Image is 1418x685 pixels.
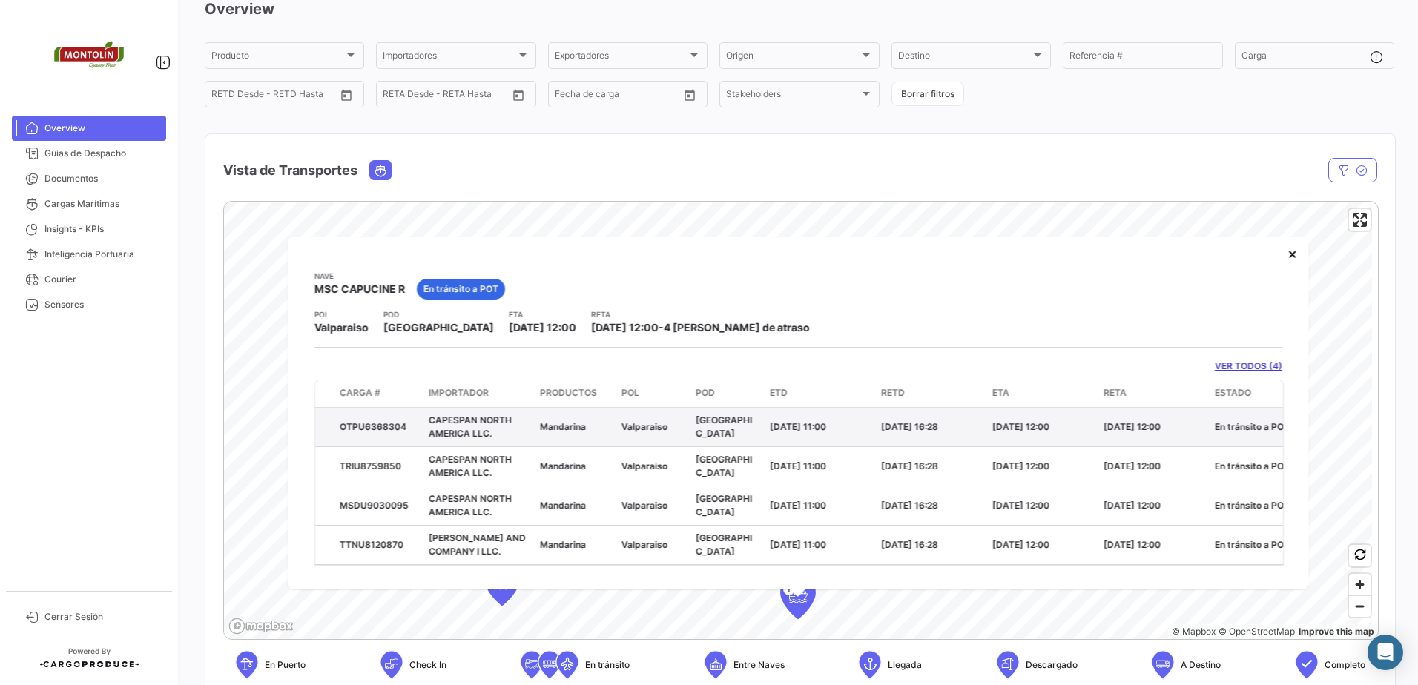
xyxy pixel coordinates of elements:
[1104,499,1161,510] span: [DATE] 12:00
[383,308,494,320] app-card-info-title: POD
[228,618,294,635] a: Mapbox logo
[314,282,405,297] span: MSC CAPUCINE R
[1215,499,1290,510] span: En tránsito a POD
[1368,635,1403,670] div: Abrir Intercom Messenger
[1277,239,1307,268] button: Close popup
[12,191,166,216] a: Cargas Marítimas
[770,460,826,471] span: [DATE] 11:00
[484,561,520,606] div: Map marker
[265,658,306,672] span: En Puerto
[429,414,512,438] span: CAPESPAN NORTH AMERICA LLC.
[340,498,417,512] div: MSDU9030095
[555,53,687,63] span: Exportadores
[370,161,391,179] button: Ocean
[1215,538,1290,549] span: En tránsito a POT
[696,492,752,517] span: [GEOGRAPHIC_DATA]
[664,321,810,334] span: 4 [PERSON_NAME] de atraso
[429,385,489,399] span: Importador
[1215,385,1251,399] span: Estado
[770,499,826,510] span: [DATE] 11:00
[726,53,859,63] span: Origen
[248,91,308,102] input: Hasta
[12,166,166,191] a: Documentos
[340,385,380,399] span: Carga #
[12,116,166,141] a: Overview
[383,320,494,335] span: [GEOGRAPHIC_DATA]
[12,292,166,317] a: Sensores
[770,385,788,399] span: ETD
[621,420,667,431] span: Valparaiso
[875,380,986,406] datatable-header-cell: RETD
[1219,626,1295,637] a: OpenStreetMap
[1104,460,1161,471] span: [DATE] 12:00
[334,380,423,406] datatable-header-cell: Carga #
[44,610,160,623] span: Cerrar Sesión
[509,308,576,320] app-card-info-title: ETA
[429,532,526,556] span: [PERSON_NAME] AND COMPANY I LLC.
[540,538,586,549] span: Mandarina
[591,321,659,334] span: [DATE] 12:00
[780,575,816,619] div: Map marker
[12,141,166,166] a: Guias de Despacho
[733,658,785,672] span: Entre Naves
[423,380,534,406] datatable-header-cell: Importador
[383,91,409,102] input: Desde
[696,414,752,438] span: [GEOGRAPHIC_DATA]
[52,18,126,92] img: 2d55ee68-5a11-4b18-9445-71bae2c6d5df.png
[770,420,826,431] span: [DATE] 11:00
[340,420,417,433] div: OTPU6368304
[44,273,160,286] span: Courier
[592,91,651,102] input: Hasta
[423,282,498,296] span: En tránsito a POT
[1325,658,1365,672] span: Completo
[44,122,160,135] span: Overview
[1215,420,1290,431] span: En tránsito a POD
[555,91,581,102] input: Desde
[1299,626,1374,637] a: Map feedback
[679,84,701,106] button: Open calendar
[314,270,405,282] app-card-info-title: Nave
[992,460,1049,471] span: [DATE] 12:00
[211,53,344,63] span: Producto
[1172,626,1216,637] a: Mapbox
[881,385,905,399] span: RETD
[770,538,826,549] span: [DATE] 11:00
[340,537,417,551] div: TTNU8120870
[591,308,810,320] app-card-info-title: RETA
[211,91,238,102] input: Desde
[726,91,859,102] span: Stakeholders
[44,298,160,311] span: Sensores
[1098,380,1209,406] datatable-header-cell: RETA
[764,380,875,406] datatable-header-cell: ETD
[992,538,1049,549] span: [DATE] 12:00
[986,380,1098,406] datatable-header-cell: ETA
[507,84,530,106] button: Open calendar
[12,242,166,267] a: Inteligencia Portuaria
[44,197,160,211] span: Cargas Marítimas
[1104,385,1127,399] span: RETA
[12,267,166,292] a: Courier
[891,82,964,106] button: Borrar filtros
[898,53,1031,63] span: Destino
[1215,460,1290,471] span: En tránsito a POD
[44,172,160,185] span: Documentos
[224,202,1372,641] canvas: Map
[44,222,160,236] span: Insights - KPIs
[429,453,512,477] span: CAPESPAN NORTH AMERICA LLC.
[888,658,922,672] span: Llegada
[1181,658,1221,672] span: A Destino
[540,420,586,431] span: Mandarina
[12,216,166,242] a: Insights - KPIs
[621,460,667,471] span: Valparaiso
[992,499,1049,510] span: [DATE] 12:00
[659,321,664,334] span: -
[335,84,357,106] button: Open calendar
[1026,658,1078,672] span: Descargado
[1349,574,1371,595] button: Zoom in
[44,248,160,261] span: Inteligencia Portuaria
[540,385,597,399] span: Productos
[1104,420,1161,431] span: [DATE] 12:00
[1349,209,1371,231] span: Enter fullscreen
[881,499,938,510] span: [DATE] 16:28
[1349,595,1371,617] button: Zoom out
